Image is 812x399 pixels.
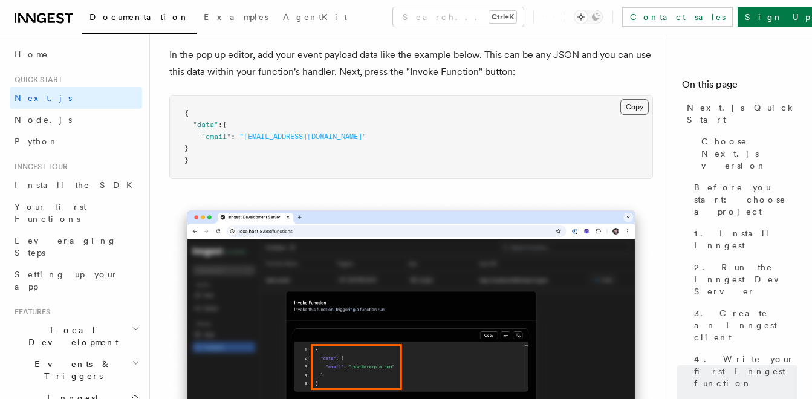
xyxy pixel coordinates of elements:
[10,196,142,230] a: Your first Functions
[393,7,524,27] button: Search...Ctrl+K
[184,109,189,117] span: {
[489,11,516,23] kbd: Ctrl+K
[687,102,797,126] span: Next.js Quick Start
[694,261,797,297] span: 2. Run the Inngest Dev Server
[15,236,117,258] span: Leveraging Steps
[694,227,797,251] span: 1. Install Inngest
[689,222,797,256] a: 1. Install Inngest
[231,132,235,141] span: :
[10,319,142,353] button: Local Development
[10,44,142,65] a: Home
[682,77,797,97] h4: On this page
[622,7,733,27] a: Contact sales
[10,131,142,152] a: Python
[694,353,797,389] span: 4. Write your first Inngest function
[89,12,189,22] span: Documentation
[701,135,797,172] span: Choose Next.js version
[694,307,797,343] span: 3. Create an Inngest client
[82,4,197,34] a: Documentation
[620,99,649,115] button: Copy
[10,307,50,317] span: Features
[15,137,59,146] span: Python
[10,87,142,109] a: Next.js
[15,115,72,125] span: Node.js
[184,156,189,164] span: }
[15,48,48,60] span: Home
[689,177,797,222] a: Before you start: choose a project
[15,180,140,190] span: Install the SDK
[15,270,119,291] span: Setting up your app
[10,109,142,131] a: Node.js
[218,120,222,129] span: :
[197,4,276,33] a: Examples
[10,162,68,172] span: Inngest tour
[689,302,797,348] a: 3. Create an Inngest client
[239,132,366,141] span: "[EMAIL_ADDRESS][DOMAIN_NAME]"
[574,10,603,24] button: Toggle dark mode
[184,144,189,152] span: }
[204,12,268,22] span: Examples
[682,97,797,131] a: Next.js Quick Start
[10,230,142,264] a: Leveraging Steps
[276,4,354,33] a: AgentKit
[169,47,653,80] p: In the pop up editor, add your event payload data like the example below. This can be any JSON an...
[15,93,72,103] span: Next.js
[694,181,797,218] span: Before you start: choose a project
[10,174,142,196] a: Install the SDK
[689,348,797,394] a: 4. Write your first Inngest function
[10,75,62,85] span: Quick start
[193,120,218,129] span: "data"
[10,264,142,297] a: Setting up your app
[10,358,132,382] span: Events & Triggers
[15,202,86,224] span: Your first Functions
[689,256,797,302] a: 2. Run the Inngest Dev Server
[222,120,227,129] span: {
[697,131,797,177] a: Choose Next.js version
[10,324,132,348] span: Local Development
[10,353,142,387] button: Events & Triggers
[201,132,231,141] span: "email"
[283,12,347,22] span: AgentKit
